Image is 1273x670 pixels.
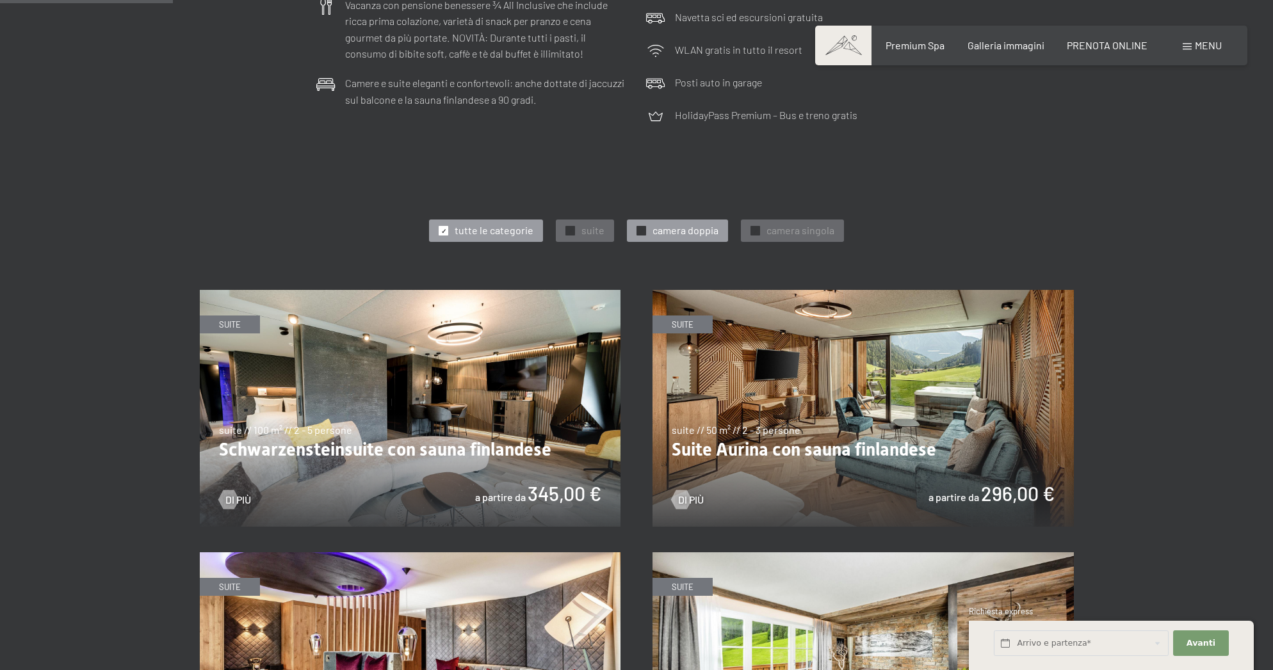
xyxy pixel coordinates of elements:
[200,290,621,527] img: Schwarzensteinsuite con sauna finlandese
[675,107,857,124] p: HolidayPass Premium – Bus e treno gratis
[455,223,533,237] span: tutte le categorie
[672,493,704,507] a: Di più
[441,227,446,235] span: ✓
[581,223,604,237] span: suite
[225,493,251,507] span: Di più
[968,39,1044,51] a: Galleria immagini
[678,493,704,507] span: Di più
[886,39,945,51] a: Premium Spa
[1173,630,1228,657] button: Avanti
[675,9,823,26] p: Navetta sci ed escursioni gratuita
[1195,39,1222,51] span: Menu
[753,227,758,235] span: ✓
[200,553,621,561] a: Romantic Suite con biosauna
[969,606,1033,616] span: Richiesta express
[653,223,718,237] span: camera doppia
[200,291,621,298] a: Schwarzensteinsuite con sauna finlandese
[766,223,834,237] span: camera singola
[568,227,573,235] span: ✓
[1187,637,1215,649] span: Avanti
[1067,39,1147,51] a: PRENOTA ONLINE
[219,493,251,507] a: Di più
[639,227,644,235] span: ✓
[653,290,1074,527] img: Suite Aurina con sauna finlandese
[675,74,762,91] p: Posti auto in garage
[653,553,1074,561] a: Chaletsuite con biosauna
[675,42,802,58] p: WLAN gratis in tutto il resort
[653,291,1074,298] a: Suite Aurina con sauna finlandese
[345,75,627,108] p: Camere e suite eleganti e confortevoli: anche dottate di jaccuzzi sul balcone e la sauna finlande...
